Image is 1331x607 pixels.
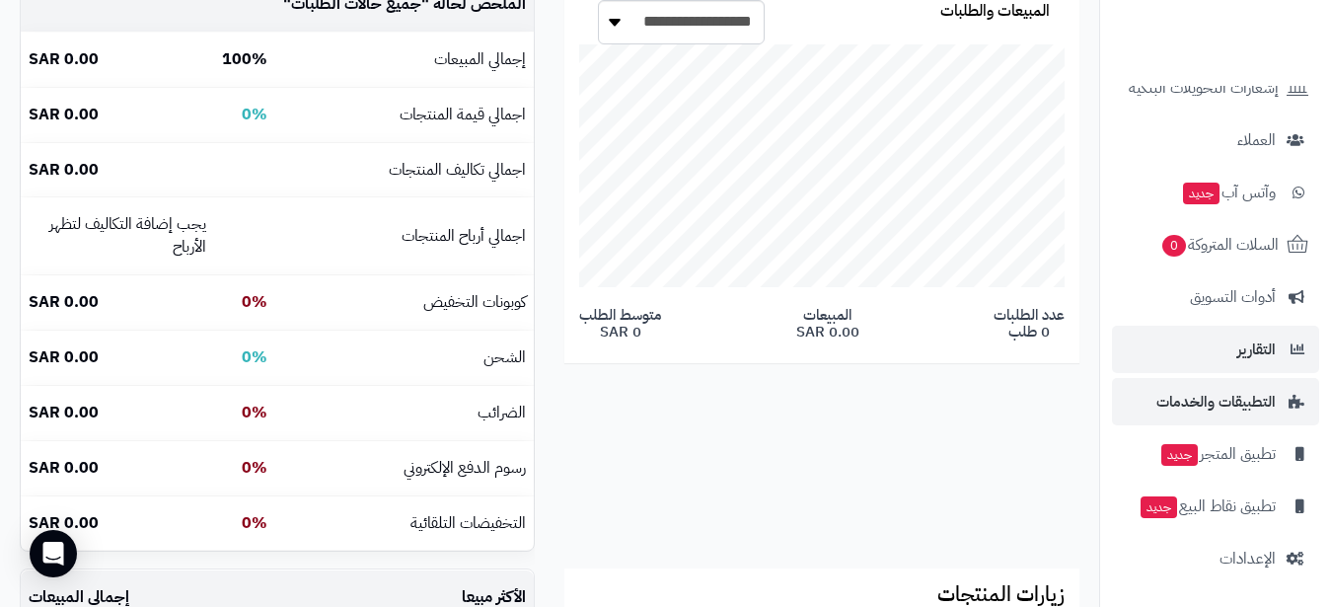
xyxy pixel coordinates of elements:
[940,3,1050,21] h3: المبيعات والطلبات
[1237,126,1276,154] span: العملاء
[49,212,206,259] small: يجب إضافة التكاليف لتظهر الأرباح
[1181,179,1276,206] span: وآتس آب
[1159,440,1276,468] span: تطبيق المتجر
[1183,183,1220,204] span: جديد
[1129,74,1279,102] span: إشعارات التحويلات البنكية
[242,401,267,424] b: 0%
[275,331,534,385] td: الشحن
[1139,493,1276,520] span: تطبيق نقاط البيع
[1112,221,1319,268] a: السلات المتروكة0
[1112,378,1319,425] a: التطبيقات والخدمات
[275,441,534,495] td: رسوم الدفع الإلكتروني
[1112,483,1319,530] a: تطبيق نقاط البيعجديد
[29,103,99,126] b: 0.00 SAR
[29,401,99,424] b: 0.00 SAR
[1160,231,1279,259] span: السلات المتروكة
[29,456,99,480] b: 0.00 SAR
[1112,273,1319,321] a: أدوات التسويق
[579,583,1065,606] h3: زيارات المنتجات
[29,511,99,535] b: 0.00 SAR
[242,345,267,369] b: 0%
[275,496,534,551] td: التخفيضات التلقائية
[579,307,661,340] span: متوسط الطلب 0 SAR
[30,530,77,577] div: Open Intercom Messenger
[29,290,99,314] b: 0.00 SAR
[1237,336,1276,363] span: التقارير
[242,290,267,314] b: 0%
[1112,535,1319,582] a: الإعدادات
[242,456,267,480] b: 0%
[29,158,99,182] b: 0.00 SAR
[275,88,534,142] td: اجمالي قيمة المنتجات
[1112,169,1319,216] a: وآتس آبجديد
[222,47,267,71] b: 100%
[1197,50,1312,92] img: logo-2.png
[1156,388,1276,416] span: التطبيقات والخدمات
[275,275,534,330] td: كوبونات التخفيض
[1220,545,1276,572] span: الإعدادات
[1190,283,1276,311] span: أدوات التسويق
[275,386,534,440] td: الضرائب
[1161,444,1198,466] span: جديد
[1112,116,1319,164] a: العملاء
[994,307,1065,340] span: عدد الطلبات 0 طلب
[796,307,859,340] span: المبيعات 0.00 SAR
[275,197,534,274] td: اجمالي أرباح المنتجات
[1162,235,1186,257] span: 0
[275,33,534,87] td: إجمالي المبيعات
[1112,430,1319,478] a: تطبيق المتجرجديد
[1141,496,1177,518] span: جديد
[275,143,534,197] td: اجمالي تكاليف المنتجات
[242,103,267,126] b: 0%
[1112,64,1319,112] a: إشعارات التحويلات البنكية
[29,47,99,71] b: 0.00 SAR
[242,511,267,535] b: 0%
[1112,326,1319,373] a: التقارير
[29,345,99,369] b: 0.00 SAR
